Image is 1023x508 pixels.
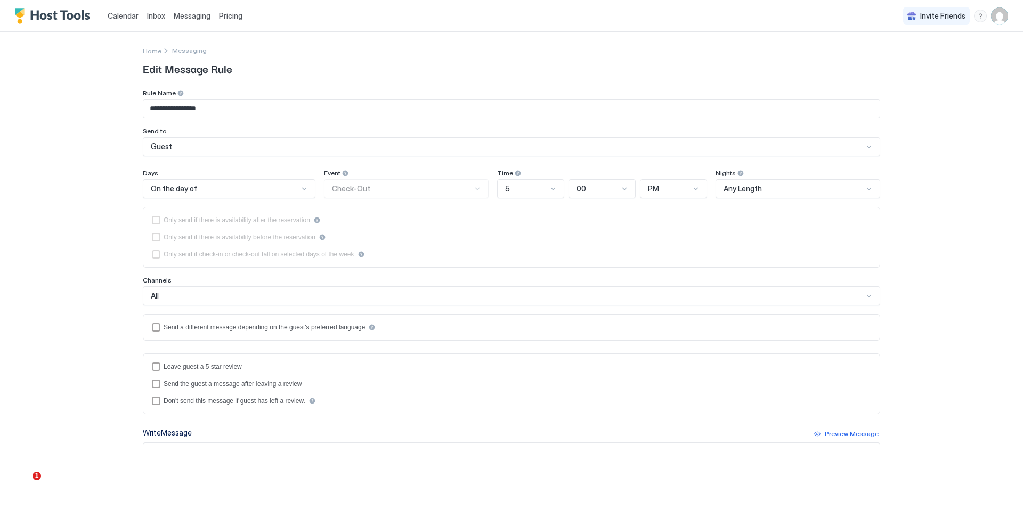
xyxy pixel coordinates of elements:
span: PM [648,184,659,193]
div: Write Message [143,427,192,438]
div: menu [974,10,987,22]
button: Preview Message [813,428,880,440]
div: Only send if check-in or check-out fall on selected days of the week [164,251,354,258]
div: User profile [991,7,1008,25]
span: Messaging [172,46,207,54]
span: Event [324,169,340,177]
a: Inbox [147,10,165,21]
a: Calendar [108,10,139,21]
span: Any Length [724,184,762,193]
div: disableMessageAfterReview [152,397,871,405]
span: 5 [505,184,510,193]
a: Messaging [174,10,210,21]
div: Only send if there is availability after the reservation [164,216,310,224]
div: isLimited [152,250,871,259]
span: Send to [143,127,167,135]
div: Leave guest a 5 star review [164,363,242,370]
span: Nights [716,169,736,177]
span: 1 [33,472,41,480]
span: Time [497,169,513,177]
input: Input Field [143,100,880,118]
div: languagesEnabled [152,323,871,332]
div: Send a different message depending on the guest's preferred language [164,324,365,331]
div: Send the guest a message after leaving a review [164,380,302,388]
div: Breadcrumb [143,45,161,56]
div: afterReservation [152,216,871,224]
span: All [151,291,159,301]
a: Home [143,45,161,56]
div: Don't send this message if guest has left a review. [164,397,305,405]
span: Home [143,47,161,55]
div: sendMessageAfterLeavingReview [152,380,871,388]
span: Inbox [147,11,165,20]
div: Preview Message [825,429,879,439]
span: Calendar [108,11,139,20]
span: Channels [143,276,172,284]
span: Edit Message Rule [143,60,880,76]
span: 00 [577,184,586,193]
span: Days [143,169,158,177]
div: Breadcrumb [172,46,207,54]
span: Invite Friends [920,11,965,21]
span: Guest [151,142,172,151]
div: reviewEnabled [152,362,871,371]
span: Messaging [174,11,210,20]
span: On the day of [151,184,197,193]
div: Only send if there is availability before the reservation [164,233,315,241]
iframe: Intercom live chat [11,472,36,497]
span: Pricing [219,11,242,21]
a: Host Tools Logo [15,8,95,24]
span: Rule Name [143,89,176,97]
textarea: Input Field [143,443,880,506]
div: beforeReservation [152,233,871,241]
